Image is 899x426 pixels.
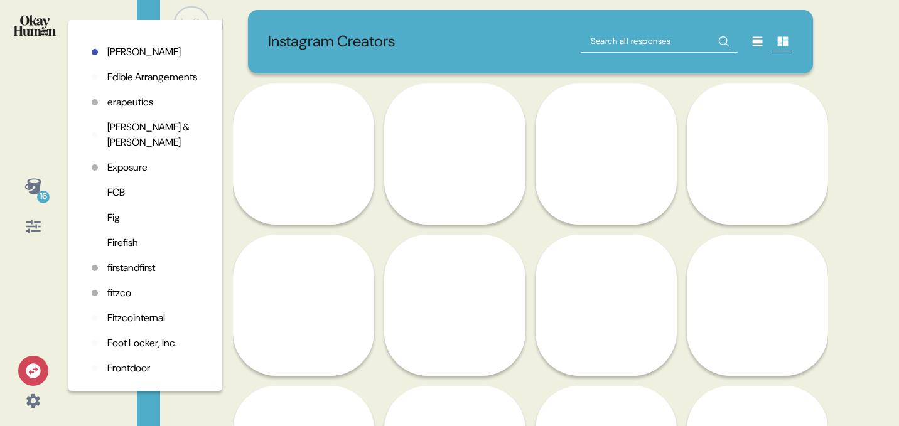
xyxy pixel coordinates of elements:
p: Fig [107,210,120,225]
p: FCB [107,185,125,200]
p: Frontdoor [107,361,150,376]
p: Edible Arrangements [107,70,197,85]
div: 16 [37,191,50,203]
p: erapeutics [107,95,153,110]
div: undefined [173,6,209,41]
p: Firefish [107,235,138,250]
p: [PERSON_NAME] [107,45,181,60]
p: firstandfirst [107,260,155,275]
p: [PERSON_NAME] & [PERSON_NAME] [107,120,202,150]
p: Instagram Creators [268,30,395,53]
input: Search all responses [581,30,738,53]
p: Fitzcointernal [107,311,165,326]
p: Exposure [107,160,148,175]
img: okayhuman.3b1b6348.png [14,15,56,36]
p: fitzco [107,285,131,301]
p: Foot Locker, Inc. [107,336,177,351]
